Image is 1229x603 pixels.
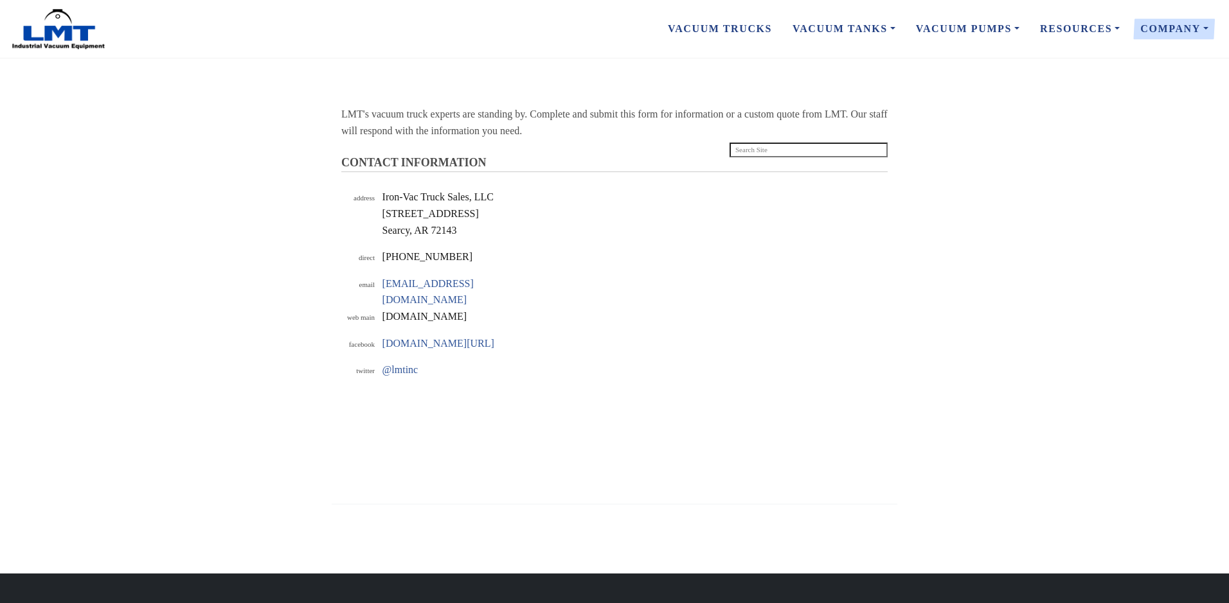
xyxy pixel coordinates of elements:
span: CONTACT INFORMATION [341,156,487,169]
img: LMT [10,8,107,50]
span: [DOMAIN_NAME] [382,311,467,322]
span: address [354,194,375,202]
span: [PHONE_NUMBER] [382,251,472,262]
a: Vacuum Tanks [782,15,906,42]
a: [DOMAIN_NAME][URL] [382,338,494,349]
div: LMT's vacuum truck experts are standing by. Complete and submit this form for information or a cu... [341,106,888,139]
a: Resources [1030,15,1130,42]
a: [EMAIL_ADDRESS][DOMAIN_NAME] [382,278,474,306]
a: Company [1130,15,1219,42]
a: Vacuum Trucks [658,15,782,42]
span: facebook [349,340,375,348]
a: Vacuum Pumps [906,15,1030,42]
span: email [359,281,375,288]
span: direct [359,254,375,261]
input: Search Site [730,143,888,158]
span: twitter [356,367,375,374]
span: Iron-Vac Truck Sales, LLC [STREET_ADDRESS] Searcy, AR 72143 [382,191,494,235]
a: @lmtinc [382,364,418,375]
span: web main [347,313,375,321]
